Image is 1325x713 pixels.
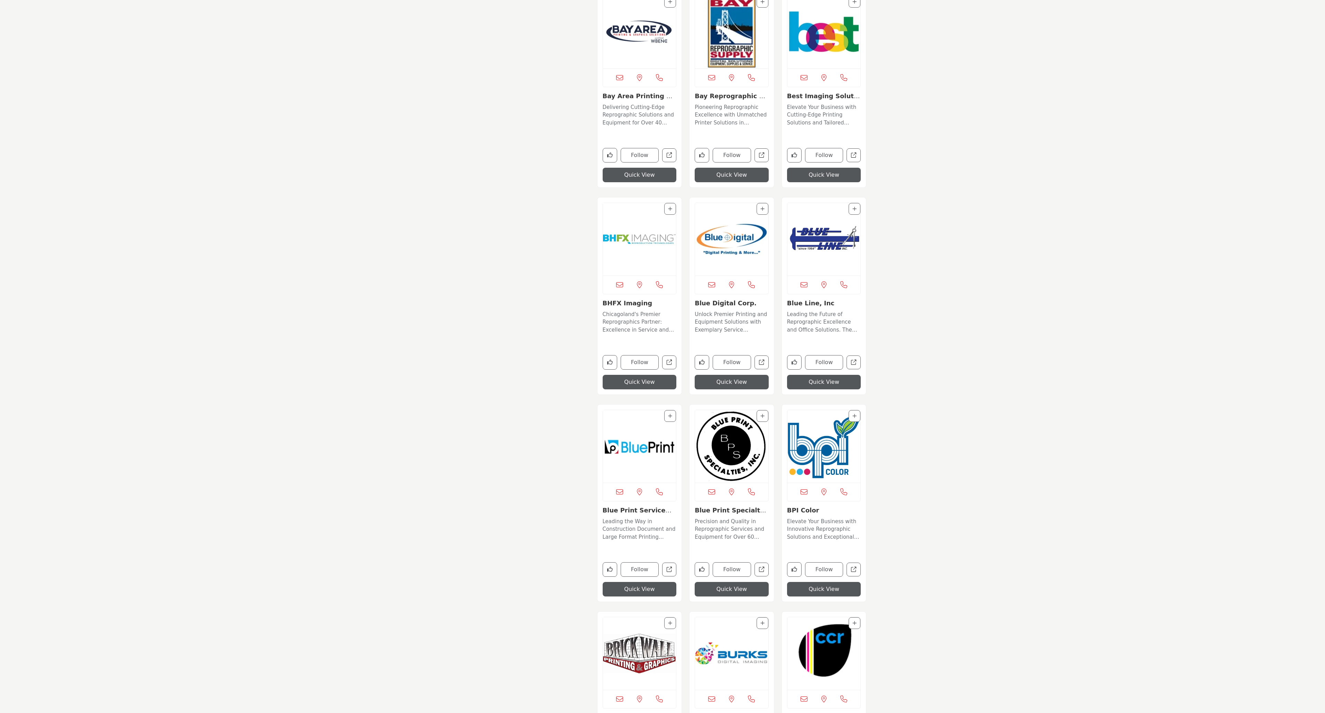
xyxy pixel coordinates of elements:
[787,582,861,596] button: Quick View
[787,311,861,334] p: Leading the Future of Reprographic Excellence and Office Solutions. The company operates as a lea...
[668,413,672,419] a: Add To List
[805,148,843,163] button: Follow
[662,148,676,163] a: Open bay-area-printing-graphic-solutions in new tab
[662,355,676,370] a: Open bhfx-imaging in new tab
[805,562,843,577] button: Follow
[668,620,672,626] a: Add To List
[603,516,677,541] a: Leading the Way in Construction Document and Large Format Printing Excellence With a stronghold i...
[603,562,617,577] button: Like company
[755,355,769,370] a: Open blue-digital-corp in new tab
[713,562,751,577] button: Follow
[695,582,769,596] button: Quick View
[787,92,860,107] a: Best Imaging Solutio...
[662,563,676,577] a: Open blue-print-service-company in new tab
[755,563,769,577] a: Open blue-print-specialties in new tab
[695,518,769,541] p: Precision and Quality in Reprographic Services and Equipment for Over 60 Years Founded in [DATE] ...
[755,148,769,163] a: Open bay-reprographic-supply-inc in new tab
[695,355,709,370] button: Like company
[787,355,802,370] button: Like company
[695,410,768,483] a: Open Listing in new tab
[847,355,861,370] a: Open blue-line-inc in new tab
[787,309,861,334] a: Leading the Future of Reprographic Excellence and Office Solutions. The company operates as a lea...
[603,410,676,483] img: Blue Print Service Company
[787,203,861,276] a: Open Listing in new tab
[603,168,677,182] button: Quick View
[603,203,676,276] img: BHFX Imaging
[695,311,769,334] p: Unlock Premier Printing and Equipment Solutions with Exemplary Service Excellence in [GEOGRAPHIC_...
[621,355,659,370] button: Follow
[695,103,769,127] p: Pioneering Reprographic Excellence with Unmatched Printer Solutions in [GEOGRAPHIC_DATA][US_STATE...
[603,518,677,541] p: Leading the Way in Construction Document and Large Format Printing Excellence With a stronghold i...
[695,375,769,389] button: Quick View
[621,562,659,577] button: Follow
[852,206,857,212] a: Add To List
[695,102,769,127] a: Pioneering Reprographic Excellence with Unmatched Printer Solutions in [GEOGRAPHIC_DATA][US_STATE...
[787,299,834,307] a: Blue Line, Inc
[695,148,709,163] button: Like company
[787,299,861,307] h3: Blue Line, Inc
[713,355,751,370] button: Follow
[695,309,769,334] a: Unlock Premier Printing and Equipment Solutions with Exemplary Service Excellence in [GEOGRAPHIC_...
[621,148,659,163] button: Follow
[852,413,857,419] a: Add To List
[603,309,677,334] a: Chicagoland's Premier Reprographics Partner: Excellence in Service and Innovation for Over 50 Yea...
[787,518,861,541] p: Elevate Your Business with Innovative Reprographic Solutions and Exceptional Service A premier le...
[603,203,676,276] a: Open Listing in new tab
[787,617,861,690] a: Open Listing in new tab
[603,582,677,596] button: Quick View
[787,148,802,163] button: Like company
[603,410,676,483] a: Open Listing in new tab
[695,92,765,107] a: Bay Reprographic & S...
[695,203,768,276] a: Open Listing in new tab
[603,299,677,307] h3: BHFX Imaging
[603,355,617,370] button: Like company
[603,311,677,334] p: Chicagoland's Premier Reprographics Partner: Excellence in Service and Innovation for Over 50 Yea...
[695,617,768,690] img: Burks Digital Imaging
[603,375,677,389] button: Quick View
[695,168,769,182] button: Quick View
[603,102,677,127] a: Delivering Cutting-Edge Reprographic Solutions and Equipment for Over 40 Years. Based in [GEOGRAP...
[695,617,768,690] a: Open Listing in new tab
[603,92,673,107] a: Bay Area Printing & ...
[603,103,677,127] p: Delivering Cutting-Edge Reprographic Solutions and Equipment for Over 40 Years. Based in [GEOGRAP...
[787,410,861,483] img: BPI Color
[603,507,671,521] a: Blue Print Service C...
[787,507,819,514] a: BPI Color
[695,299,769,307] h3: Blue Digital Corp.
[787,375,861,389] button: Quick View
[695,92,769,100] h3: Bay Reprographic & Supply, Inc
[695,507,769,514] h3: Blue Print Specialties
[852,620,857,626] a: Add To List
[603,299,652,307] a: BHFX Imaging
[713,148,751,163] button: Follow
[695,299,757,307] a: Blue Digital Corp.
[603,92,677,100] h3: Bay Area Printing & Graphic Solutions
[695,562,709,577] button: Like company
[787,562,802,577] button: Like company
[805,355,843,370] button: Follow
[760,206,765,212] a: Add To List
[695,507,766,521] a: Blue Print Specialti...
[760,620,765,626] a: Add To List
[787,410,861,483] a: Open Listing in new tab
[787,92,861,100] h3: Best Imaging Solutions, Inc
[695,516,769,541] a: Precision and Quality in Reprographic Services and Equipment for Over 60 Years Founded in [DATE] ...
[787,516,861,541] a: Elevate Your Business with Innovative Reprographic Solutions and Exceptional Service A premier le...
[787,203,861,276] img: Blue Line, Inc
[787,507,861,514] h3: BPI Color
[603,617,676,690] img: Brickwall Printing & Graphics
[787,102,861,127] a: Elevate Your Business with Cutting-Edge Printing Solutions and Tailored Equipment Services. As a ...
[603,617,676,690] a: Open Listing in new tab
[787,168,861,182] button: Quick View
[695,203,768,276] img: Blue Digital Corp.
[847,148,861,163] a: Open best-imaging-solutions-inc in new tab
[787,103,861,127] p: Elevate Your Business with Cutting-Edge Printing Solutions and Tailored Equipment Services. As a ...
[760,413,765,419] a: Add To List
[847,563,861,577] a: Open bpi-color in new tab
[603,148,617,163] button: Like company
[668,206,672,212] a: Add To List
[787,617,861,690] img: Capital City Reprographics, Inc.
[695,410,768,483] img: Blue Print Specialties
[603,507,677,514] h3: Blue Print Service Company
